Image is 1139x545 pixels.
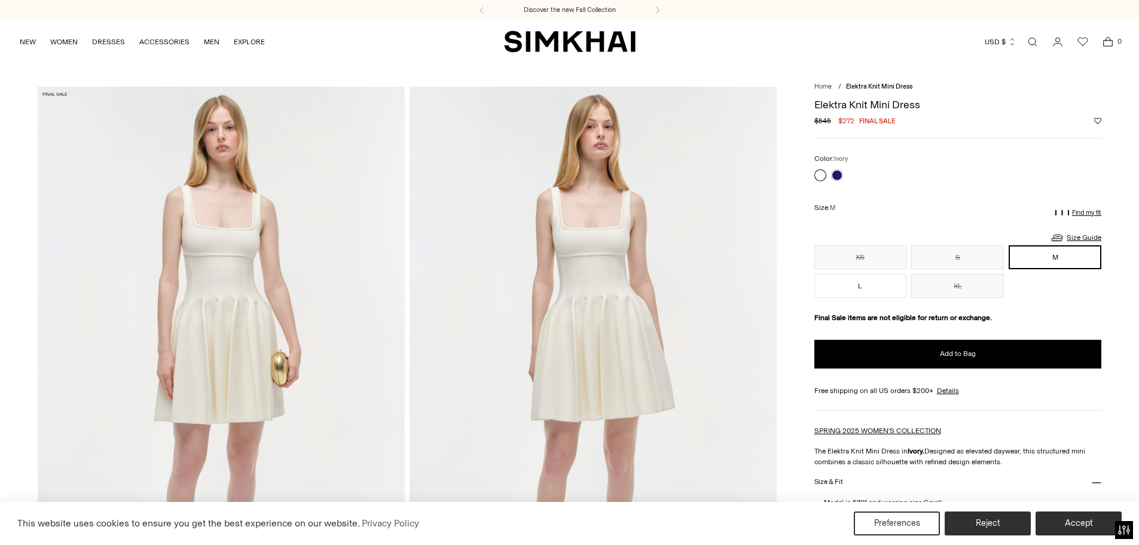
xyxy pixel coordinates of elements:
a: NEW [20,29,36,55]
button: L [814,274,907,298]
div: / [838,82,841,92]
span: Add to Bag [940,349,976,359]
h1: Elektra Knit Mini Dress [814,99,1102,110]
span: 0 [1114,36,1125,47]
a: Open cart modal [1096,30,1120,54]
a: DRESSES [92,29,125,55]
span: Ivory [834,155,848,163]
span: Elektra Knit Mini Dress [846,83,912,90]
label: Color: [814,153,848,165]
a: EXPLORE [234,29,265,55]
button: Size & Fit [814,467,1102,498]
button: Reject [945,511,1031,535]
span: This website uses cookies to ensure you get the best experience on our website. [17,517,360,529]
a: MEN [204,29,219,55]
strong: Ivory. [908,447,924,455]
button: S [911,245,1004,269]
button: XL [911,274,1004,298]
a: Open search modal [1021,30,1045,54]
button: M [1009,245,1101,269]
a: Wishlist [1071,30,1095,54]
button: Add to Wishlist [1094,117,1101,124]
button: XS [814,245,907,269]
span: M [830,204,835,212]
a: Go to the account page [1046,30,1070,54]
p: The Elektra Knit Mini Dress in Designed as elevated daywear, this structured mini combines a clas... [814,446,1102,467]
strong: Final Sale items are not eligible for return or exchange. [814,313,992,322]
nav: breadcrumbs [814,82,1102,92]
label: Size: [814,202,835,214]
a: Details [937,385,959,396]
a: SPRING 2025 WOMEN'S COLLECTION [814,427,941,435]
li: Model is 5'10" and wearing size Small [824,497,1102,508]
a: Size Guide [1050,230,1101,245]
a: Home [814,83,832,90]
div: Free shipping on all US orders $200+ [814,385,1102,396]
a: Discover the new Fall Collection [524,5,616,15]
a: Privacy Policy (opens in a new tab) [360,514,421,532]
a: SIMKHAI [504,30,636,53]
button: Accept [1036,511,1122,535]
a: WOMEN [50,29,78,55]
button: Preferences [854,511,940,535]
button: Add to Bag [814,340,1102,369]
h3: Size & Fit [814,478,843,486]
button: USD $ [985,29,1016,55]
a: ACCESSORIES [139,29,190,55]
s: $545 [814,115,831,126]
span: $272 [838,115,854,126]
